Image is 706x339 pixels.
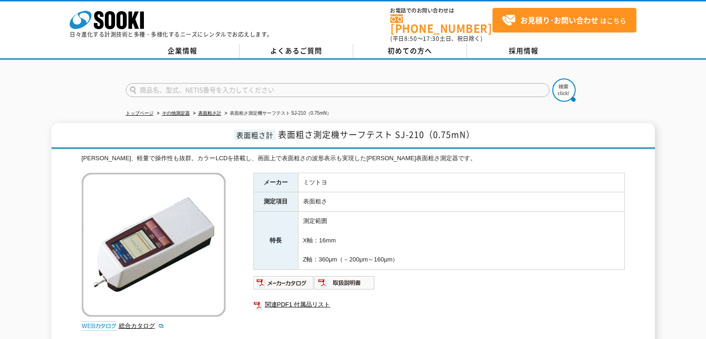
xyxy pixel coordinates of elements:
a: その他測定器 [162,111,190,116]
th: 測定項目 [253,192,298,212]
a: 総合カタログ [119,322,164,329]
li: 表面粗さ測定機サーフテスト SJ-210（0.75mN） [223,109,331,118]
span: 表面粗さ計 [234,130,276,140]
span: 表面粗さ測定機サーフテスト SJ-210（0.75mN） [278,128,475,141]
img: 表面粗さ測定機サーフテスト SJ-210（0.75mN） [82,173,226,317]
img: メーカーカタログ [253,275,314,290]
td: 表面粗さ [298,192,624,212]
input: 商品名、型式、NETIS番号を入力してください [126,83,550,97]
span: 17:30 [423,34,440,43]
img: 取扱説明書 [314,275,375,290]
a: 関連PDF1 付属品リスト [253,299,625,311]
a: トップページ [126,111,154,116]
a: 初めての方へ [353,44,467,58]
span: 初めての方へ [388,46,432,56]
a: よくあるご質問 [240,44,353,58]
a: お見積り･お問い合わせはこちら [492,8,636,33]
span: お電話でのお問い合わせは [390,8,492,13]
span: (平日 ～ 土日、祝日除く) [390,34,482,43]
div: [PERSON_NAME]、軽量で操作性も抜群。カラーLCDを搭載し、画面上で表面粗さの波形表示も実現した[PERSON_NAME]表面粗さ測定器です。 [82,154,625,163]
a: 表面粗さ計 [198,111,221,116]
a: 採用情報 [467,44,581,58]
a: 取扱説明書 [314,281,375,288]
strong: お見積り･お問い合わせ [520,14,598,26]
span: はこちら [502,13,626,27]
a: [PHONE_NUMBER] [390,14,492,33]
span: 8:50 [404,34,417,43]
th: メーカー [253,173,298,192]
a: 企業情報 [126,44,240,58]
p: 日々進化する計測技術と多種・多様化するニーズにレンタルでお応えします。 [70,32,273,37]
th: 特長 [253,212,298,270]
td: ミツトヨ [298,173,624,192]
img: webカタログ [82,321,117,331]
img: btn_search.png [552,78,576,102]
a: メーカーカタログ [253,281,314,288]
td: 測定範囲 X軸：16mm Z軸：360μm（－200μm～160μm） [298,212,624,270]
